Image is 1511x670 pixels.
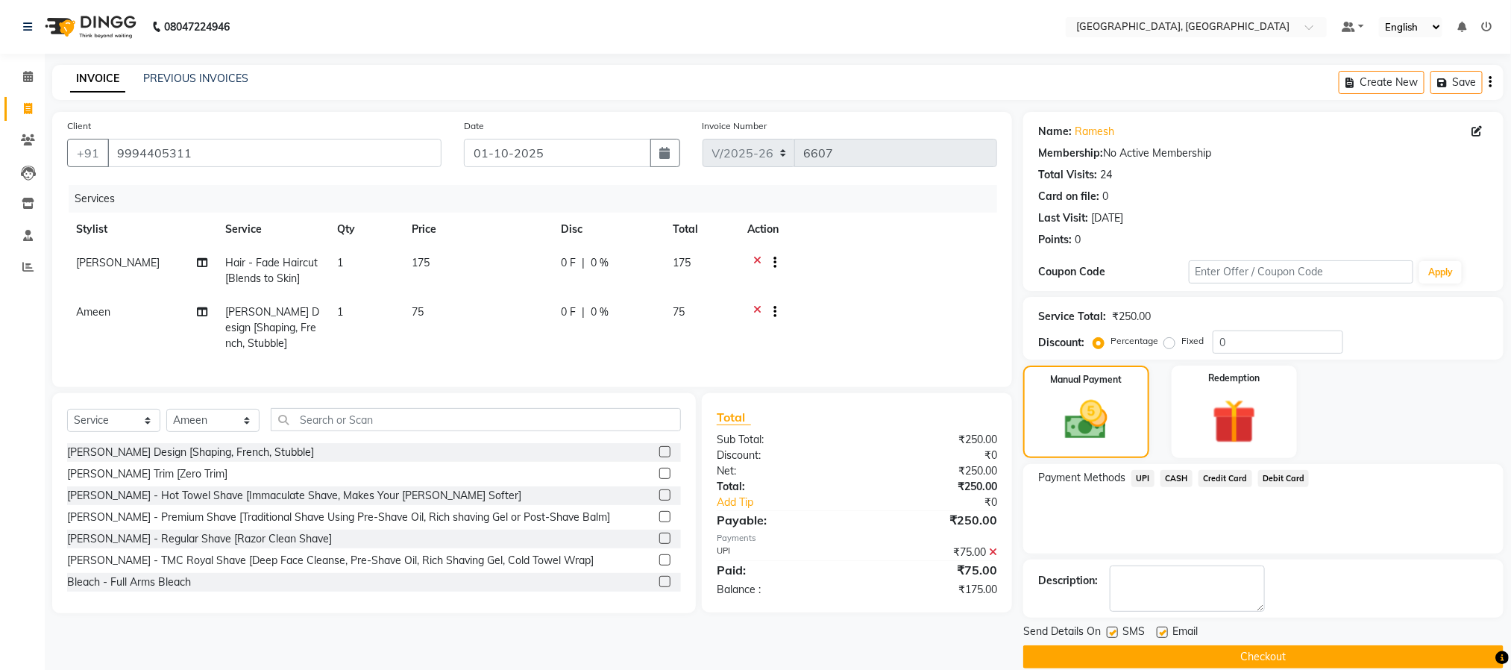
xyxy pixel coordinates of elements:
[337,256,343,269] span: 1
[1131,470,1155,487] span: UPI
[1038,145,1103,161] div: Membership:
[664,213,738,246] th: Total
[38,6,140,48] img: logo
[857,511,1008,529] div: ₹250.00
[673,256,691,269] span: 175
[164,6,230,48] b: 08047224946
[582,255,585,271] span: |
[673,305,685,319] span: 75
[143,72,248,85] a: PREVIOUS INVOICES
[271,408,681,431] input: Search or Scan
[857,479,1008,495] div: ₹250.00
[1122,624,1145,642] span: SMS
[1102,189,1108,204] div: 0
[706,495,882,510] a: Add Tip
[69,185,1008,213] div: Services
[70,66,125,93] a: INVOICE
[1160,470,1193,487] span: CASH
[67,531,332,547] div: [PERSON_NAME] - Regular Shave [Razor Clean Shave]
[1091,210,1123,226] div: [DATE]
[561,304,576,320] span: 0 F
[703,119,767,133] label: Invoice Number
[67,510,610,525] div: [PERSON_NAME] - Premium Shave [Traditional Shave Using Pre-Shave Oil, Rich shaving Gel or Post-Sh...
[1038,264,1188,280] div: Coupon Code
[1038,573,1098,589] div: Description:
[1258,470,1310,487] span: Debit Card
[1189,260,1414,284] input: Enter Offer / Coupon Code
[582,304,585,320] span: |
[67,445,314,460] div: [PERSON_NAME] Design [Shaping, French, Stubble]
[1172,624,1198,642] span: Email
[1208,372,1260,385] label: Redemption
[1038,189,1099,204] div: Card on file:
[706,432,857,448] div: Sub Total:
[1038,309,1106,325] div: Service Total:
[717,410,751,425] span: Total
[1339,71,1424,94] button: Create New
[76,305,110,319] span: Ameen
[67,119,91,133] label: Client
[1181,334,1204,348] label: Fixed
[706,545,857,560] div: UPI
[328,213,403,246] th: Qty
[1038,124,1072,140] div: Name:
[1199,394,1270,449] img: _gift.svg
[225,305,319,350] span: [PERSON_NAME] Design [Shaping, French, Stubble]
[1199,470,1252,487] span: Credit Card
[1038,145,1489,161] div: No Active Membership
[552,213,664,246] th: Disc
[857,545,1008,560] div: ₹75.00
[216,213,328,246] th: Service
[1111,334,1158,348] label: Percentage
[561,255,576,271] span: 0 F
[1051,373,1122,386] label: Manual Payment
[67,139,109,167] button: +91
[1023,624,1101,642] span: Send Details On
[591,304,609,320] span: 0 %
[1038,210,1088,226] div: Last Visit:
[882,495,1008,510] div: ₹0
[403,213,552,246] th: Price
[1052,395,1121,445] img: _cash.svg
[412,305,424,319] span: 75
[76,256,160,269] span: [PERSON_NAME]
[857,463,1008,479] div: ₹250.00
[857,561,1008,579] div: ₹75.00
[706,561,857,579] div: Paid:
[67,213,216,246] th: Stylist
[857,448,1008,463] div: ₹0
[857,582,1008,598] div: ₹175.00
[337,305,343,319] span: 1
[706,479,857,495] div: Total:
[1038,335,1084,351] div: Discount:
[857,432,1008,448] div: ₹250.00
[1075,232,1081,248] div: 0
[1023,645,1504,669] button: Checkout
[107,139,442,167] input: Search by Name/Mobile/Email/Code
[1038,167,1097,183] div: Total Visits:
[1430,71,1483,94] button: Save
[67,466,227,482] div: [PERSON_NAME] Trim [Zero Trim]
[1419,261,1462,284] button: Apply
[706,448,857,463] div: Discount:
[1112,309,1151,325] div: ₹250.00
[1038,232,1072,248] div: Points:
[67,553,594,569] div: [PERSON_NAME] - TMC Royal Shave [Deep Face Cleanse, Pre-Shave Oil, Rich Shaving Gel, Cold Towel W...
[412,256,430,269] span: 175
[1100,167,1112,183] div: 24
[225,256,318,285] span: Hair - Fade Haircut [Blends to Skin]
[717,532,997,545] div: Payments
[591,255,609,271] span: 0 %
[464,119,484,133] label: Date
[1038,470,1125,486] span: Payment Methods
[67,488,521,504] div: [PERSON_NAME] - Hot Towel Shave [Immaculate Shave, Makes Your [PERSON_NAME] Softer]
[706,511,857,529] div: Payable:
[738,213,997,246] th: Action
[67,574,191,590] div: Bleach - Full Arms Bleach
[706,463,857,479] div: Net:
[706,582,857,598] div: Balance :
[1075,124,1114,140] a: Ramesh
